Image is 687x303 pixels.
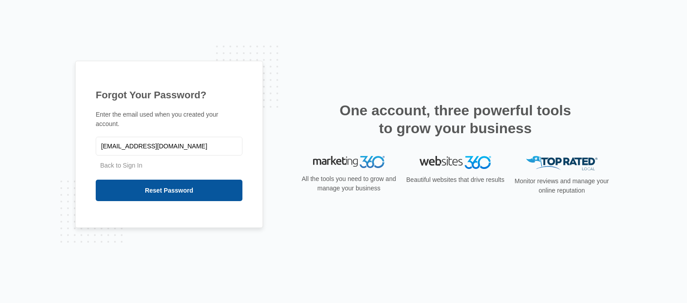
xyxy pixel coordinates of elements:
[420,156,491,169] img: Websites 360
[96,88,242,102] h1: Forgot Your Password?
[337,101,574,137] h2: One account, three powerful tools to grow your business
[299,174,399,193] p: All the tools you need to grow and manage your business
[526,156,598,171] img: Top Rated Local
[512,177,612,195] p: Monitor reviews and manage your online reputation
[96,110,242,129] p: Enter the email used when you created your account.
[405,175,505,185] p: Beautiful websites that drive results
[313,156,385,168] img: Marketing 360
[96,137,242,156] input: Email
[100,162,142,169] a: Back to Sign In
[96,180,242,201] input: Reset Password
